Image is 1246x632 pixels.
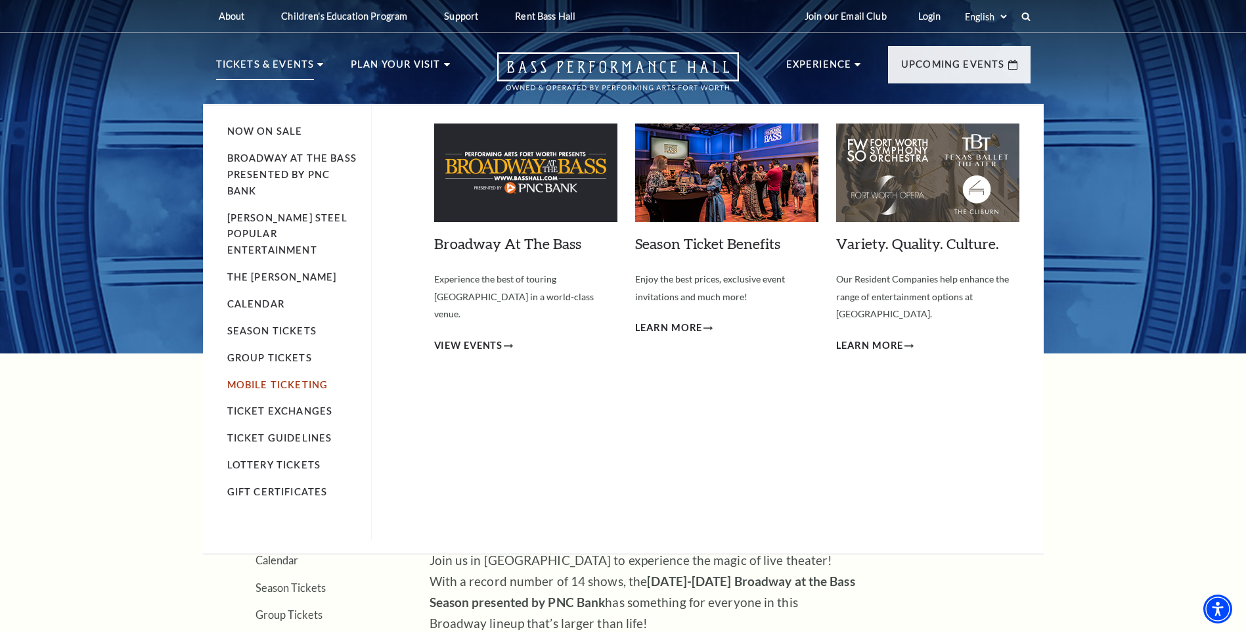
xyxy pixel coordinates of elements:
[515,11,575,22] p: Rent Bass Hall
[256,581,326,594] a: Season Tickets
[434,124,617,222] img: Broadway At The Bass
[227,271,337,282] a: The [PERSON_NAME]
[227,459,321,470] a: Lottery Tickets
[227,352,312,363] a: Group Tickets
[786,56,852,80] p: Experience
[256,608,323,621] a: Group Tickets
[635,320,713,336] a: Learn More Season Ticket Benefits
[351,56,441,80] p: Plan Your Visit
[962,11,1009,23] select: Select:
[434,338,514,354] a: View Events
[227,152,357,196] a: Broadway At The Bass presented by PNC Bank
[836,124,1019,222] img: Variety. Quality. Culture.
[836,271,1019,323] p: Our Resident Companies help enhance the range of entertainment options at [GEOGRAPHIC_DATA].
[227,212,347,256] a: [PERSON_NAME] Steel Popular Entertainment
[227,325,317,336] a: Season Tickets
[836,338,904,354] span: Learn More
[281,11,407,22] p: Children's Education Program
[635,124,818,222] img: Season Ticket Benefits
[227,125,303,137] a: Now On Sale
[227,379,328,390] a: Mobile Ticketing
[434,235,581,252] a: Broadway At The Bass
[227,486,328,497] a: Gift Certificates
[836,338,914,354] a: Learn More Variety. Quality. Culture.
[1203,595,1232,623] div: Accessibility Menu
[216,56,315,80] p: Tickets & Events
[635,320,703,336] span: Learn More
[227,432,332,443] a: Ticket Guidelines
[901,56,1005,80] p: Upcoming Events
[635,235,780,252] a: Season Ticket Benefits
[444,11,478,22] p: Support
[434,271,617,323] p: Experience the best of touring [GEOGRAPHIC_DATA] in a world-class venue.
[635,271,818,305] p: Enjoy the best prices, exclusive event invitations and much more!
[434,338,503,354] span: View Events
[227,405,333,417] a: Ticket Exchanges
[450,52,786,104] a: Open this option
[256,554,298,566] a: Calendar
[836,235,999,252] a: Variety. Quality. Culture.
[219,11,245,22] p: About
[227,298,284,309] a: Calendar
